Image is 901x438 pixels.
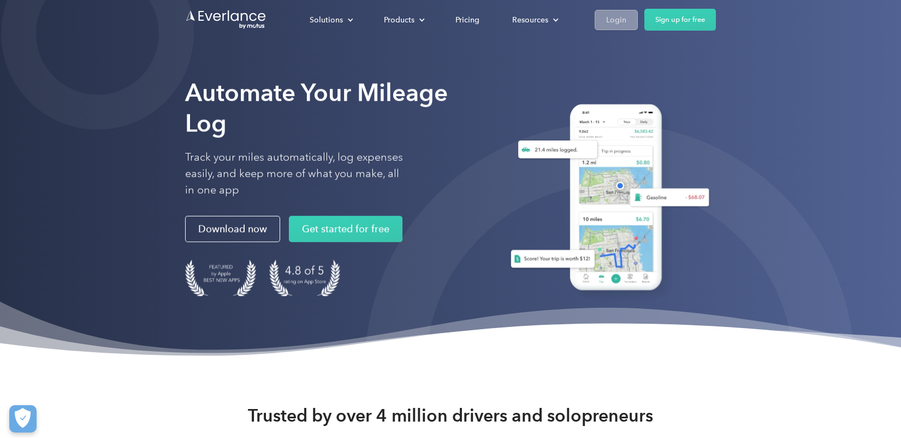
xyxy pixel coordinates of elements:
div: Pricing [455,13,479,27]
a: Go to homepage [185,9,267,30]
a: Download now [185,216,280,242]
img: Everlance, mileage tracker app, expense tracking app [497,96,716,303]
strong: Automate Your Mileage Log [185,78,448,138]
div: Solutions [310,13,343,27]
p: Track your miles automatically, log expenses easily, and keep more of what you make, all in one app [185,149,404,198]
div: Login [606,13,626,27]
div: Solutions [299,10,362,30]
div: Products [384,13,414,27]
a: Login [595,10,638,30]
img: Badge for Featured by Apple Best New Apps [185,260,256,296]
img: 4.9 out of 5 stars on the app store [269,260,340,296]
a: Get started for free [289,216,402,242]
button: Cookies Settings [9,405,37,433]
div: Resources [512,13,548,27]
strong: Trusted by over 4 million drivers and solopreneurs [248,405,653,427]
div: Products [373,10,434,30]
a: Sign up for free [644,9,716,31]
a: Pricing [444,10,490,30]
div: Resources [501,10,567,30]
